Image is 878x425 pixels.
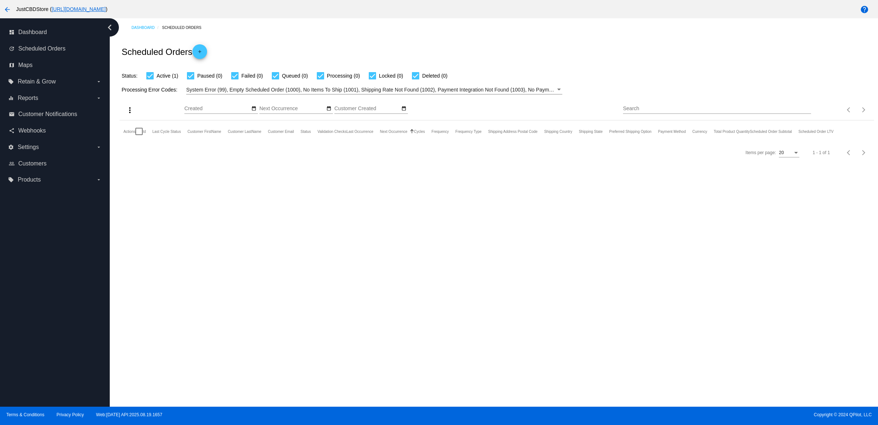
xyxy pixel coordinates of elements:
i: local_offer [8,177,14,183]
i: arrow_drop_down [96,79,102,85]
mat-icon: more_vert [125,106,134,115]
h2: Scheduled Orders [121,44,207,59]
span: Status: [121,73,138,79]
mat-header-cell: Total Product Quantity [714,120,750,142]
a: Terms & Conditions [6,412,44,417]
button: Change sorting for ShippingState [579,129,603,134]
mat-header-cell: Validation Checks [318,120,346,142]
span: Webhooks [18,127,46,134]
mat-icon: arrow_back [3,5,12,14]
button: Change sorting for CustomerFirstName [187,129,221,134]
i: arrow_drop_down [96,177,102,183]
span: Maps [18,62,33,68]
input: Next Occurrence [259,106,325,112]
span: Deleted (0) [422,71,447,80]
div: 1 - 1 of 1 [813,150,830,155]
button: Change sorting for Status [300,129,311,134]
button: Change sorting for FrequencyType [455,129,482,134]
button: Previous page [842,145,856,160]
button: Change sorting for Cycles [414,129,425,134]
span: Processing (0) [327,71,360,80]
a: email Customer Notifications [9,108,102,120]
span: Retain & Grow [18,78,56,85]
a: people_outline Customers [9,158,102,169]
span: Queued (0) [282,71,308,80]
button: Change sorting for PreferredShippingOption [609,129,652,134]
i: email [9,111,15,117]
button: Change sorting for Id [143,129,146,134]
i: people_outline [9,161,15,167]
button: Change sorting for CustomerEmail [268,129,294,134]
i: equalizer [8,95,14,101]
span: Active (1) [157,71,178,80]
mat-icon: date_range [401,106,406,112]
button: Change sorting for Subtotal [750,129,792,134]
span: Locked (0) [379,71,403,80]
a: Privacy Policy [57,412,84,417]
mat-select: Items per page: [779,150,799,156]
button: Change sorting for LastProcessingCycleId [153,129,181,134]
button: Change sorting for LifetimeValue [799,129,834,134]
a: map Maps [9,59,102,71]
a: Dashboard [131,22,162,33]
button: Change sorting for ShippingCountry [544,129,572,134]
span: Paused (0) [197,71,222,80]
button: Next page [856,102,871,117]
button: Change sorting for CustomerLastName [228,129,262,134]
span: Processing Error Codes: [121,87,177,93]
span: Copyright © 2024 QPilot, LLC [445,412,872,417]
span: Products [18,176,41,183]
mat-icon: help [860,5,869,14]
i: settings [8,144,14,150]
i: arrow_drop_down [96,144,102,150]
mat-header-cell: Actions [123,120,135,142]
i: arrow_drop_down [96,95,102,101]
i: local_offer [8,79,14,85]
span: Settings [18,144,39,150]
button: Change sorting for CurrencyIso [692,129,707,134]
span: Customer Notifications [18,111,77,118]
button: Change sorting for ShippingPostcode [488,129,537,134]
input: Search [623,106,811,112]
a: share Webhooks [9,125,102,137]
button: Change sorting for NextOccurrenceUtc [380,129,408,134]
input: Customer Created [334,106,400,112]
div: Items per page: [746,150,776,155]
i: share [9,128,15,134]
span: Failed (0) [241,71,263,80]
a: dashboard Dashboard [9,26,102,38]
i: map [9,62,15,68]
span: Scheduled Orders [18,45,65,52]
button: Previous page [842,102,856,117]
a: [URL][DOMAIN_NAME] [52,6,106,12]
input: Created [184,106,250,112]
span: Dashboard [18,29,47,36]
button: Change sorting for LastOccurrenceUtc [346,129,373,134]
span: JustCBDStore ( ) [16,6,108,12]
a: update Scheduled Orders [9,43,102,55]
a: Web:[DATE] API:2025.08.19.1657 [96,412,162,417]
button: Change sorting for PaymentMethod.Type [658,129,686,134]
a: Scheduled Orders [162,22,208,33]
mat-icon: date_range [251,106,256,112]
mat-icon: add [195,49,204,58]
i: chevron_left [104,22,116,33]
mat-icon: date_range [326,106,331,112]
button: Next page [856,145,871,160]
span: Customers [18,160,46,167]
i: dashboard [9,29,15,35]
span: 20 [779,150,784,155]
span: Reports [18,95,38,101]
button: Change sorting for Frequency [432,129,449,134]
mat-select: Filter by Processing Error Codes [186,85,562,94]
i: update [9,46,15,52]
